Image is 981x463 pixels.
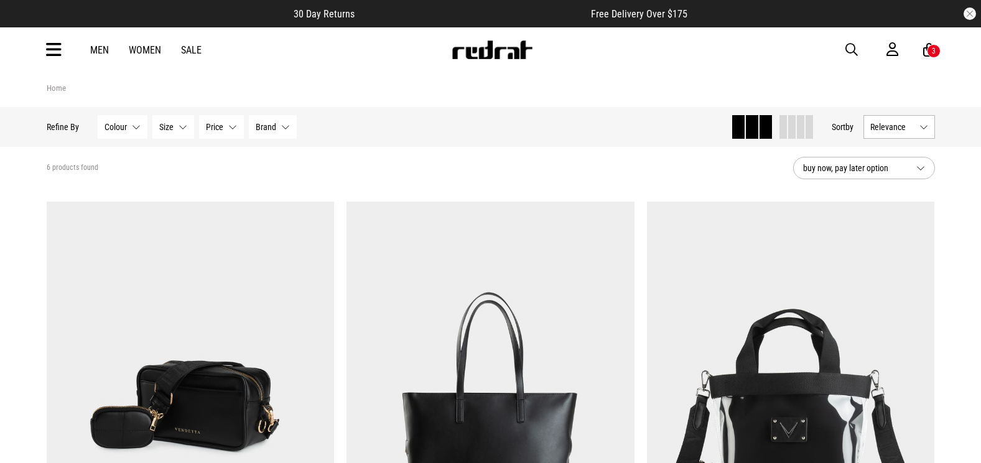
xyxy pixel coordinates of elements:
[803,161,906,175] span: buy now, pay later option
[159,122,174,132] span: Size
[105,122,127,132] span: Colour
[47,163,98,173] span: 6 products found
[591,8,687,20] span: Free Delivery Over $175
[294,8,355,20] span: 30 Day Returns
[863,115,935,139] button: Relevance
[206,122,223,132] span: Price
[47,122,79,132] p: Refine By
[129,44,161,56] a: Women
[90,44,109,56] a: Men
[152,115,194,139] button: Size
[832,119,853,134] button: Sortby
[249,115,297,139] button: Brand
[199,115,244,139] button: Price
[793,157,935,179] button: buy now, pay later option
[379,7,566,20] iframe: Customer reviews powered by Trustpilot
[181,44,202,56] a: Sale
[870,122,914,132] span: Relevance
[256,122,276,132] span: Brand
[845,122,853,132] span: by
[932,47,936,55] div: 3
[451,40,533,59] img: Redrat logo
[98,115,147,139] button: Colour
[923,44,935,57] a: 3
[47,83,66,93] a: Home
